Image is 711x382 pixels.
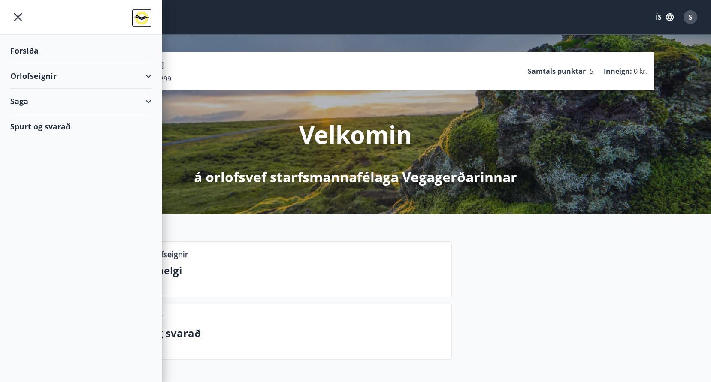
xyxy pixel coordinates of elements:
[120,311,163,322] p: Upplýsingar
[689,12,693,22] span: S
[10,89,151,114] div: Saga
[120,249,188,260] p: Lausar orlofseignir
[132,9,151,27] img: union_logo
[299,118,412,150] p: Velkomin
[651,9,678,25] button: ÍS
[10,63,151,89] div: Orlofseignir
[634,66,647,76] span: 0 kr.
[10,9,26,25] button: menu
[587,66,593,76] span: -5
[194,168,517,186] p: á orlofsvef starfsmannafélaga Vegagerðarinnar
[120,263,445,278] p: Næstu helgi
[10,114,151,139] div: Spurt og svarað
[120,326,445,340] p: Spurt og svarað
[10,38,151,63] div: Forsíða
[604,66,632,76] p: Inneign :
[680,7,701,27] button: S
[528,66,586,76] p: Samtals punktar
